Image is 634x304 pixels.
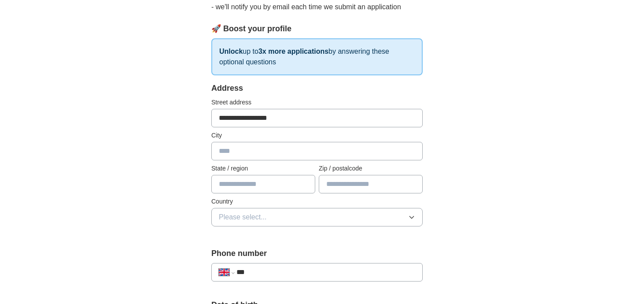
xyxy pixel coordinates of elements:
label: Zip / postalcode [319,164,423,173]
label: State / region [211,164,315,173]
label: Street address [211,98,423,107]
button: Please select... [211,208,423,226]
strong: 3x more applications [258,48,328,55]
span: Please select... [219,212,267,222]
div: Address [211,82,423,94]
p: up to by answering these optional questions [211,38,423,75]
strong: Unlock [219,48,243,55]
label: Country [211,197,423,206]
label: Phone number [211,248,423,260]
label: City [211,131,423,140]
div: 🚀 Boost your profile [211,23,423,35]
